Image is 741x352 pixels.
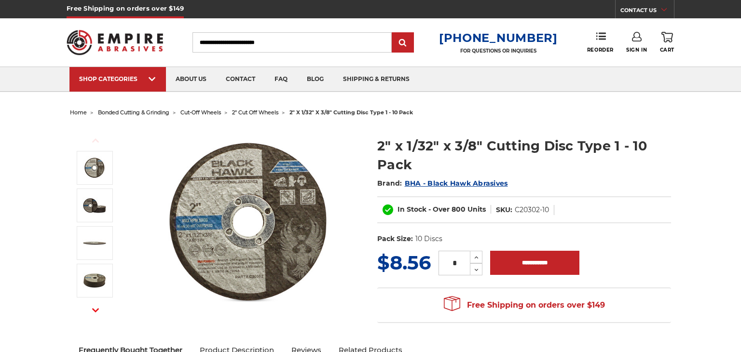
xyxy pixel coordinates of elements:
a: Reorder [587,32,614,53]
span: Cart [660,47,674,53]
a: contact [216,67,265,92]
div: SHOP CATEGORIES [79,75,156,82]
img: 2" x 1/32" x 3/8" Cut Off Wheel [153,126,346,319]
span: Reorder [587,47,614,53]
span: Brand: [377,179,402,188]
img: 2 inch cut off wheel 10 pack [82,269,107,293]
dd: 10 Discs [415,234,442,244]
dt: SKU: [496,205,512,215]
span: Sign In [626,47,647,53]
img: 2" x 1/32" x 3/8" Cutting Disc [82,193,107,217]
span: 800 [452,205,466,214]
span: - Over [428,205,450,214]
a: 2" cut off wheels [232,109,278,116]
img: 2" x 1/32" x 3/8" Cut Off Wheel [82,156,107,180]
span: 2" x 1/32" x 3/8" cutting disc type 1 - 10 pack [289,109,413,116]
img: Empire Abrasives [67,24,163,61]
a: CONTACT US [620,5,674,18]
span: $8.56 [377,251,431,274]
span: Units [467,205,486,214]
span: Free Shipping on orders over $149 [444,296,605,315]
a: faq [265,67,297,92]
span: In Stock [398,205,426,214]
img: 2 Cutting Disc Ultra Thin [82,231,107,255]
a: bonded cutting & grinding [98,109,169,116]
dd: C20302-10 [515,205,549,215]
dt: Pack Size: [377,234,413,244]
a: [PHONE_NUMBER] [439,31,558,45]
p: FOR QUESTIONS OR INQUIRIES [439,48,558,54]
a: blog [297,67,333,92]
button: Next [84,300,107,321]
a: about us [166,67,216,92]
a: BHA - Black Hawk Abrasives [405,179,508,188]
input: Submit [393,33,412,53]
a: home [70,109,87,116]
a: cut-off wheels [180,109,221,116]
button: Previous [84,130,107,151]
a: shipping & returns [333,67,419,92]
a: Cart [660,32,674,53]
h1: 2" x 1/32" x 3/8" Cutting Disc Type 1 - 10 Pack [377,136,671,174]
